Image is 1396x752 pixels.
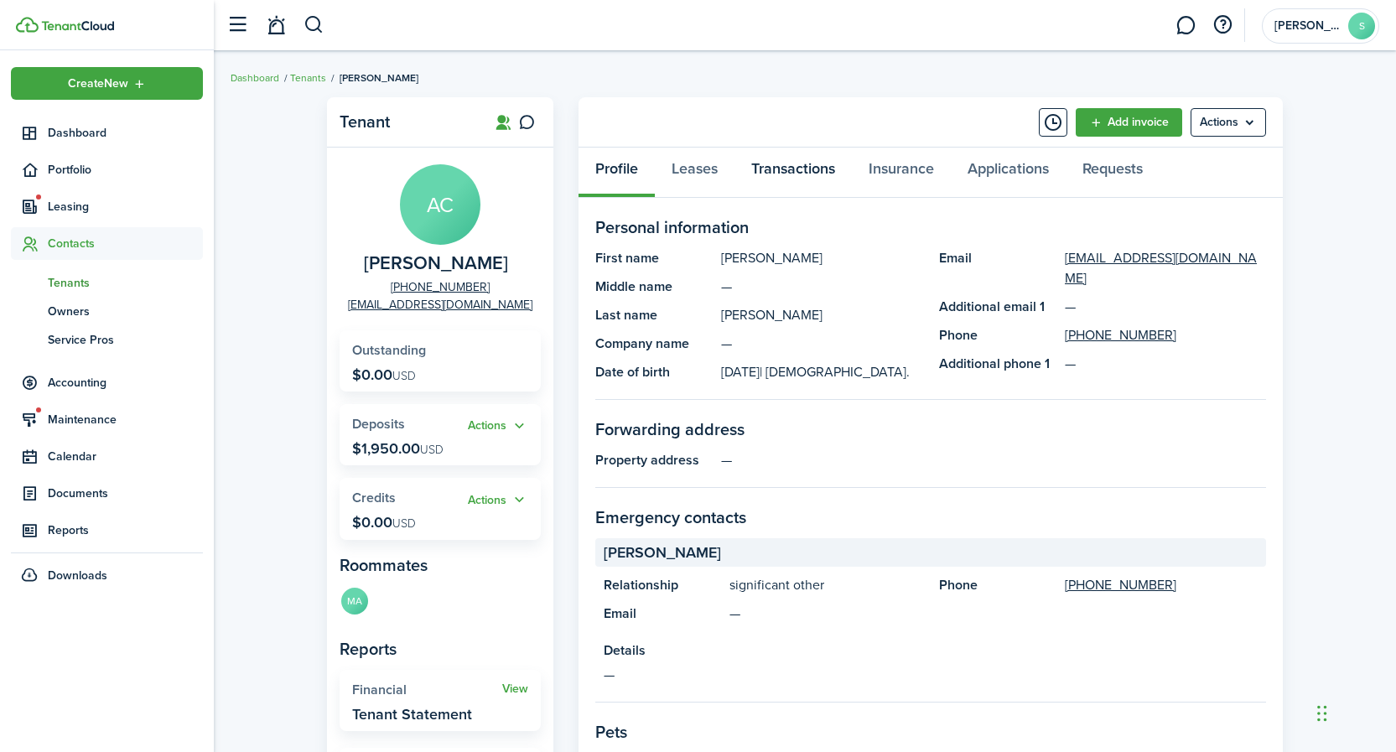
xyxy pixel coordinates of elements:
[951,148,1066,198] a: Applications
[48,274,203,292] span: Tenants
[595,248,713,268] panel-main-title: First name
[595,334,713,354] panel-main-title: Company name
[48,198,203,215] span: Leasing
[1065,248,1266,288] a: [EMAIL_ADDRESS][DOMAIN_NAME]
[939,248,1056,288] panel-main-title: Email
[595,450,713,470] panel-main-title: Property address
[502,682,528,696] a: View
[420,441,444,459] span: USD
[352,514,416,531] p: $0.00
[11,325,203,354] a: Service Pros
[721,334,922,354] panel-main-description: —
[352,706,472,723] widget-stats-description: Tenant Statement
[721,248,922,268] panel-main-description: [PERSON_NAME]
[48,485,203,502] span: Documents
[1274,20,1342,32] span: Sharon
[595,505,1266,530] panel-main-section-title: Emergency contacts
[1208,11,1237,39] button: Open resource center
[231,70,279,86] a: Dashboard
[340,586,370,620] a: MA
[468,417,528,436] button: Actions
[48,161,203,179] span: Portfolio
[48,521,203,539] span: Reports
[468,490,528,510] button: Open menu
[48,411,203,428] span: Maintenance
[595,215,1266,240] panel-main-section-title: Personal information
[391,278,490,296] a: [PHONE_NUMBER]
[392,367,416,385] span: USD
[48,331,203,349] span: Service Pros
[352,682,502,698] widget-stats-title: Financial
[48,448,203,465] span: Calendar
[340,552,541,578] panel-main-subtitle: Roommates
[734,148,852,198] a: Transactions
[1065,575,1176,595] a: [PHONE_NUMBER]
[1191,108,1266,137] menu-btn: Actions
[604,640,1258,661] panel-main-title: Details
[400,164,480,245] avatar-text: AC
[729,575,922,595] panel-main-description: significant other
[604,665,1258,685] panel-main-description: —
[41,21,114,31] img: TenantCloud
[721,362,922,382] panel-main-description: [DATE]
[352,488,396,507] span: Credits
[721,450,1266,470] panel-main-description: —
[595,305,713,325] panel-main-title: Last name
[604,604,721,624] panel-main-title: Email
[16,17,39,33] img: TenantCloud
[352,366,416,383] p: $0.00
[48,235,203,252] span: Contacts
[340,636,541,661] panel-main-subtitle: Reports
[655,148,734,198] a: Leases
[348,296,532,314] a: [EMAIL_ADDRESS][DOMAIN_NAME]
[939,325,1056,345] panel-main-title: Phone
[1170,4,1201,47] a: Messaging
[595,417,1266,442] panel-main-section-title: Forwarding address
[595,719,1266,744] panel-main-section-title: Pets
[1065,325,1176,345] a: [PHONE_NUMBER]
[341,588,368,615] avatar-text: MA
[852,148,951,198] a: Insurance
[760,362,910,381] span: | [DEMOGRAPHIC_DATA].
[468,490,528,510] button: Actions
[11,117,203,149] a: Dashboard
[48,567,107,584] span: Downloads
[1076,108,1182,137] a: Add invoice
[352,340,426,360] span: Outstanding
[392,515,416,532] span: USD
[352,440,444,457] p: $1,950.00
[1191,108,1266,137] button: Open menu
[939,354,1056,374] panel-main-title: Additional phone 1
[48,124,203,142] span: Dashboard
[11,268,203,297] a: Tenants
[1312,672,1396,752] iframe: Chat Widget
[721,277,922,297] panel-main-description: —
[68,78,128,90] span: Create New
[11,297,203,325] a: Owners
[604,575,721,595] panel-main-title: Relationship
[340,70,418,86] span: [PERSON_NAME]
[468,417,528,436] button: Open menu
[1348,13,1375,39] avatar-text: S
[11,67,203,100] button: Open menu
[595,277,713,297] panel-main-title: Middle name
[1317,688,1327,739] div: Drag
[604,542,721,564] span: [PERSON_NAME]
[1066,148,1160,198] a: Requests
[939,575,1056,595] panel-main-title: Phone
[48,374,203,392] span: Accounting
[1039,108,1067,137] button: Timeline
[721,305,922,325] panel-main-description: [PERSON_NAME]
[221,9,253,41] button: Open sidebar
[364,253,508,274] span: Adrian Castillo
[304,11,324,39] button: Search
[260,4,292,47] a: Notifications
[290,70,326,86] a: Tenants
[11,514,203,547] a: Reports
[340,112,474,132] panel-main-title: Tenant
[48,303,203,320] span: Owners
[352,414,405,433] span: Deposits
